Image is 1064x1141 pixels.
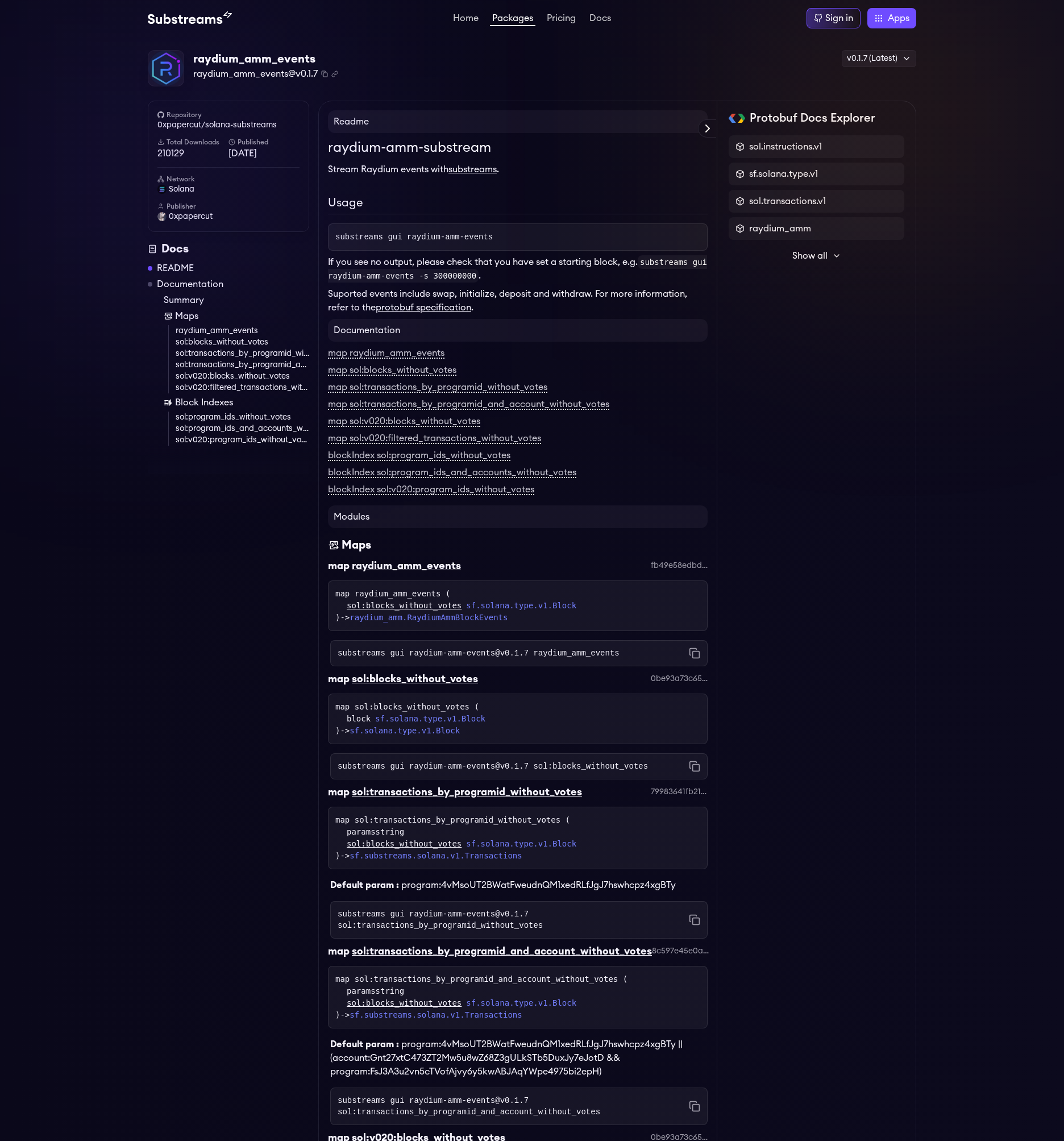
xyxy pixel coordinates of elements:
[169,184,194,195] span: solana
[451,14,481,25] a: Home
[228,147,300,160] span: [DATE]
[729,114,745,123] img: Protobuf
[328,255,708,283] p: If you see no output, please check that you have set a starting block, e.g. .
[169,211,213,222] span: 0xpapercut
[375,713,485,725] a: sf.solana.type.v1.Block
[340,1010,522,1019] span: ->
[157,185,167,194] img: solana
[328,366,456,376] a: map sol:blocks_without_votes
[328,558,350,574] div: map
[729,244,904,267] button: Show all
[176,412,309,423] a: sol:program_ids_without_votes
[328,163,708,176] p: Stream Raydium events with .
[328,348,444,359] a: map raydium_amm_events
[328,255,707,283] code: substreams gui raydium-amm-events -s 300000000
[157,111,164,118] img: github
[888,11,909,25] span: Apps
[340,613,508,622] span: ->
[176,325,309,337] a: raydium_amm_events
[328,110,708,133] h4: Readme
[176,382,309,393] a: sol:v020:filtered_transactions_without_votes
[335,814,700,862] div: map sol:transactions_by_programid_without_votes ( )
[157,138,228,147] h6: Total Downloads
[228,138,300,147] h6: Published
[807,8,861,28] a: Sign in
[490,14,535,26] a: Packages
[350,726,460,735] a: sf.solana.type.v1.Block
[328,434,541,444] a: map sol:v020:filtered_transactions_without_votes
[350,1010,522,1019] a: sf.substreams.solana.v1.Transactions
[157,211,300,222] a: 0xpapercut
[330,1040,683,1076] span: program:4vMsoUT2BWatFweudnQM1xedRLfJgJ7hswhcpz4xgBTy || (account:Gnt27xtC473ZT2Mw5u8wZ68Z3gULkSTb...
[328,400,609,410] a: map sol:transactions_by_programid_and_account_without_votes
[749,167,818,181] span: sf.solana.type.v1
[328,485,534,495] a: blockIndex sol:v020:program_ids_without_votes
[401,881,676,890] span: program:4vMsoUT2BWatFweudnQM1xedRLfJgJ7hswhcpz4xgBTy
[347,713,700,725] div: block
[335,973,700,1021] div: map sol:transactions_by_programid_and_account_without_votes ( )
[330,1040,399,1049] b: Default param :
[157,184,300,195] a: solana
[148,51,184,86] img: Package Logo
[352,558,461,574] div: raydium_amm_events
[347,600,462,612] a: sol:blocks_without_votes
[328,138,708,158] h1: raydium-amm-substream
[350,613,508,622] a: raydium_amm.RaydiumAmmBlockEvents
[749,140,822,153] span: sol.instructions.v1
[148,11,232,25] img: Substream's logo
[176,348,309,359] a: sol:transactions_by_programid_without_votes
[545,14,578,25] a: Pricing
[157,175,300,184] h6: Network
[328,194,708,214] h2: Usage
[335,588,700,624] div: map raydium_amm_events ( )
[176,337,309,348] a: sol:blocks_without_votes
[335,701,700,737] div: map sol:blocks_without_votes ( )
[342,537,371,553] div: Maps
[347,826,700,838] div: paramsstring
[825,11,853,25] div: Sign in
[689,914,700,926] button: Copy command to clipboard
[328,505,708,528] h4: Modules
[176,371,309,382] a: sol:v020:blocks_without_votes
[331,70,338,77] button: Copy .spkg link to clipboard
[328,383,547,393] a: map sol:transactions_by_programid_without_votes
[750,110,875,126] h2: Protobuf Docs Explorer
[157,110,300,119] h6: Repository
[157,202,300,211] h6: Publisher
[328,287,708,314] p: Suported events include swap, initialize, deposit and withdraw. For more information, refer to the .
[328,319,708,342] h4: Documentation
[193,67,318,81] span: raydium_amm_events@v0.1.7
[328,537,339,553] img: Maps icon
[193,51,338,67] div: raydium_amm_events
[651,673,708,684] div: 0be93a73c65aa8ec2de4b1a47209edeea493ff29
[842,50,916,67] div: v0.1.7 (Latest)
[340,851,522,860] span: ->
[321,70,328,77] button: Copy package name and version
[448,165,497,174] a: substreams
[749,222,811,235] span: raydium_amm
[330,881,399,890] b: Default param :
[340,726,460,735] span: ->
[350,851,522,860] a: sf.substreams.solana.v1.Transactions
[466,838,576,850] a: sf.solana.type.v1.Block
[328,468,576,478] a: blockIndex sol:program_ids_and_accounts_without_votes
[335,233,493,242] span: substreams gui raydium-amm-events
[328,784,350,800] div: map
[328,943,350,959] div: map
[164,398,173,407] img: Block Index icon
[338,761,648,772] code: substreams gui raydium-amm-events@v0.1.7 sol:blocks_without_votes
[689,1101,700,1112] button: Copy command to clipboard
[176,434,309,446] a: sol:v020:program_ids_without_votes
[328,671,350,687] div: map
[689,761,700,772] button: Copy command to clipboard
[164,309,309,323] a: Maps
[164,293,309,307] a: Summary
[352,671,478,687] div: sol:blocks_without_votes
[749,194,826,208] span: sol.transactions.v1
[352,784,582,800] div: sol:transactions_by_programid_without_votes
[176,423,309,434] a: sol:program_ids_and_accounts_without_votes
[157,147,228,160] span: 210129
[338,648,620,659] code: substreams gui raydium-amm-events@v0.1.7 raydium_amm_events
[338,1095,689,1118] code: substreams gui raydium-amm-events@v0.1.7 sol:transactions_by_programid_and_account_without_votes
[347,985,700,997] div: paramsstring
